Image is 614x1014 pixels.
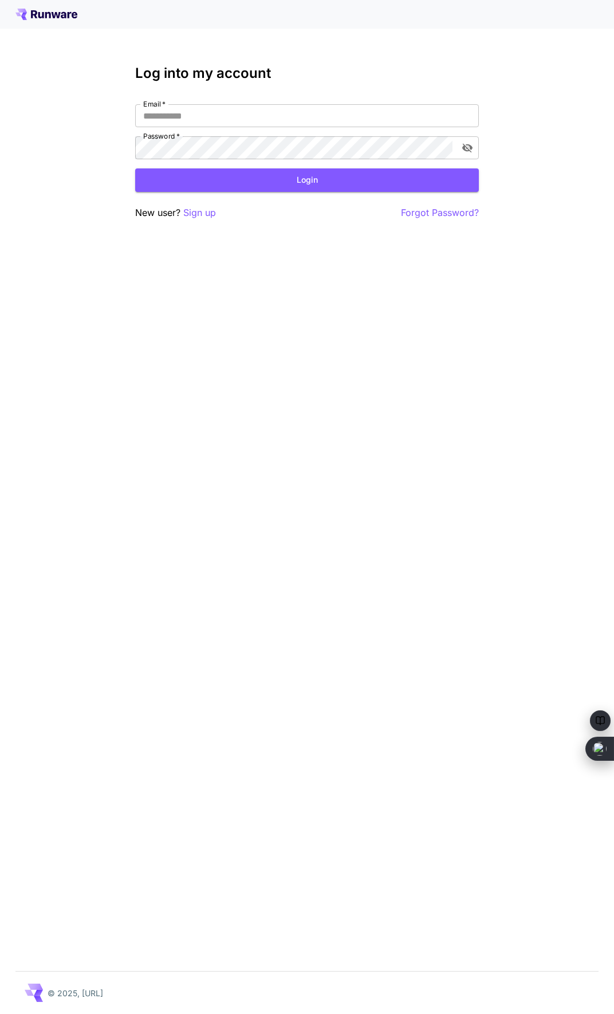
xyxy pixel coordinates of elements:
label: Email [143,99,166,109]
button: Forgot Password? [401,206,479,220]
label: Password [143,131,180,141]
p: © 2025, [URL] [48,987,103,999]
button: toggle password visibility [457,137,478,158]
p: New user? [135,206,216,220]
h3: Log into my account [135,65,479,81]
button: Login [135,168,479,192]
button: Sign up [183,206,216,220]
